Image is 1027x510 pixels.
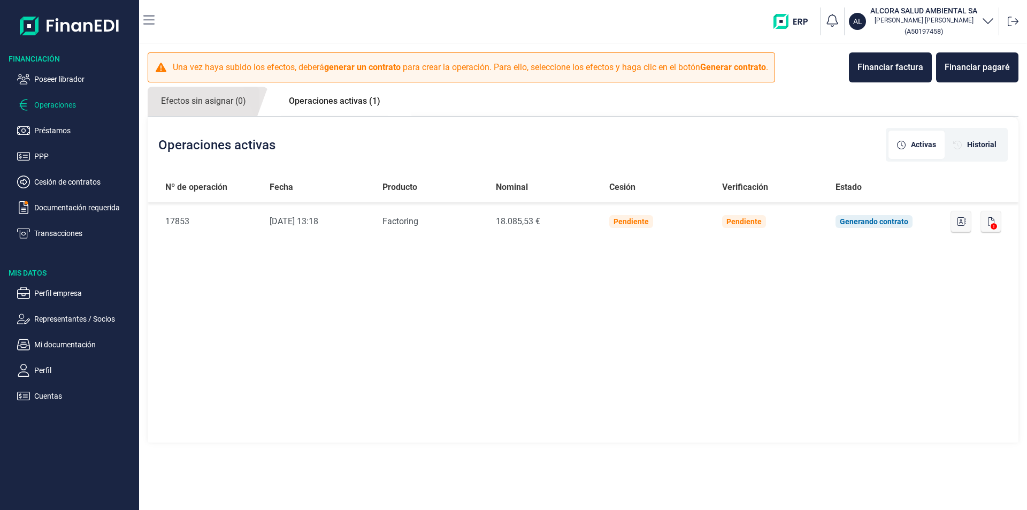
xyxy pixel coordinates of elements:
button: Transacciones [17,227,135,240]
p: AL [853,16,862,27]
div: [object Object] [945,131,1005,159]
div: 18.085,53 € [496,215,592,228]
span: Historial [967,139,997,150]
span: Nominal [496,181,528,194]
span: Verificación [722,181,768,194]
b: generar un contrato [324,62,401,72]
button: Perfil empresa [17,287,135,300]
p: Cesión de contratos [34,176,135,188]
span: Producto [382,181,417,194]
button: Perfil [17,364,135,377]
button: Documentación requerida [17,201,135,214]
div: Factoring [382,215,479,228]
a: Efectos sin asignar (0) [148,87,259,116]
p: Cuentas [34,390,135,402]
div: Financiar factura [857,61,923,74]
button: ALALCORA SALUD AMBIENTAL SA[PERSON_NAME] [PERSON_NAME](A50197458) [849,5,994,37]
button: Representantes / Socios [17,313,135,325]
img: erp [773,14,816,29]
p: Perfil empresa [34,287,135,300]
p: PPP [34,150,135,163]
button: Mi documentación [17,338,135,351]
div: Generando contrato [840,217,908,226]
button: Cesión de contratos [17,176,135,188]
p: Poseer librador [34,73,135,86]
span: Estado [836,181,862,194]
div: 17853 [165,215,252,228]
div: Financiar pagaré [945,61,1010,74]
p: Transacciones [34,227,135,240]
p: Préstamos [34,124,135,137]
div: [DATE] 13:18 [270,215,366,228]
span: Nº de operación [165,181,227,194]
p: Representantes / Socios [34,313,135,325]
p: Documentación requerida [34,201,135,214]
div: Pendiente [614,217,649,226]
a: Operaciones activas (1) [275,87,394,116]
h3: ALCORA SALUD AMBIENTAL SA [870,5,977,16]
button: Préstamos [17,124,135,137]
b: Generar contrato [700,62,766,72]
button: PPP [17,150,135,163]
p: Mi documentación [34,338,135,351]
img: Logo de aplicación [20,9,120,43]
button: Financiar pagaré [936,52,1018,82]
span: Fecha [270,181,293,194]
p: Operaciones [34,98,135,111]
small: Copiar cif [905,27,943,35]
p: [PERSON_NAME] [PERSON_NAME] [870,16,977,25]
span: Activas [911,139,936,150]
p: Una vez haya subido los efectos, deberá para crear la operación. Para ello, seleccione los efecto... [173,61,768,74]
button: Operaciones [17,98,135,111]
div: [object Object] [888,131,945,159]
button: Poseer librador [17,73,135,86]
button: Financiar factura [849,52,932,82]
h2: Operaciones activas [158,138,275,153]
button: Cuentas [17,390,135,402]
p: Perfil [34,364,135,377]
div: Pendiente [726,217,762,226]
span: Cesión [609,181,635,194]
